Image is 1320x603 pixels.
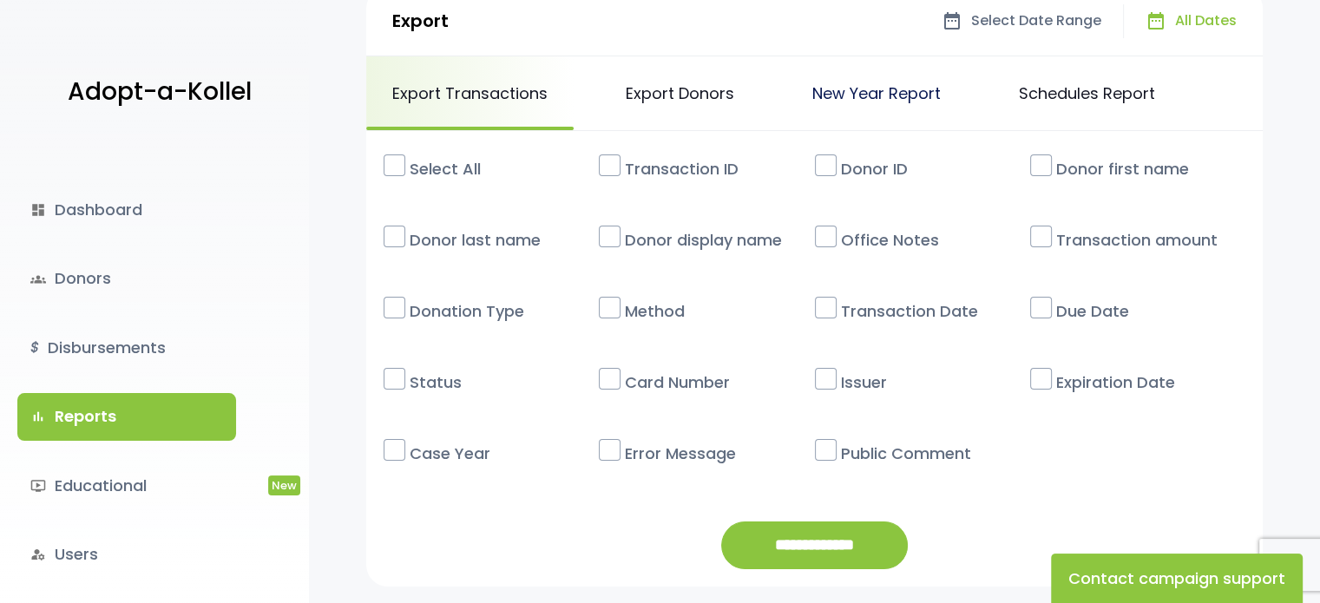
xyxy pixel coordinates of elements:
[59,50,252,134] a: Adopt-a-Kollel
[30,336,39,361] i: $
[401,148,599,189] label: Select All
[17,187,236,233] a: dashboardDashboard
[30,478,46,494] i: ondemand_video
[401,220,599,260] label: Donor last name
[17,393,236,440] a: bar_chartReports
[832,433,1030,474] label: Public Comment
[401,433,599,474] label: Case Year
[832,291,1030,331] label: Transaction Date
[268,475,300,495] span: New
[971,9,1101,34] span: Select Date Range
[993,56,1181,130] a: Schedules Report
[942,10,962,31] span: date_range
[832,220,1030,260] label: Office Notes
[616,291,814,331] label: Method
[1047,148,1245,189] label: Donor first name
[1047,291,1245,331] label: Due Date
[17,531,236,578] a: manage_accountsUsers
[1146,10,1166,31] span: date_range
[401,362,599,403] label: Status
[786,56,967,130] a: New Year Report
[68,70,252,114] p: Adopt-a-Kollel
[1051,554,1303,603] button: Contact campaign support
[616,220,814,260] label: Donor display name
[30,202,46,218] i: dashboard
[1047,220,1245,260] label: Transaction amount
[17,324,236,371] a: $Disbursements
[616,433,814,474] label: Error Message
[832,148,1030,189] label: Donor ID
[616,148,814,189] label: Transaction ID
[17,462,236,509] a: ondemand_videoEducationalNew
[30,547,46,562] i: manage_accounts
[1175,9,1237,34] span: All Dates
[600,56,760,130] a: Export Donors
[17,255,236,302] a: groupsDonors
[1047,362,1245,403] label: Expiration Date
[401,291,599,331] label: Donation Type
[30,272,46,287] span: groups
[366,56,574,130] a: Export Transactions
[832,362,1030,403] label: Issuer
[616,362,814,403] label: Card Number
[30,409,46,424] i: bar_chart
[392,5,449,36] p: Export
